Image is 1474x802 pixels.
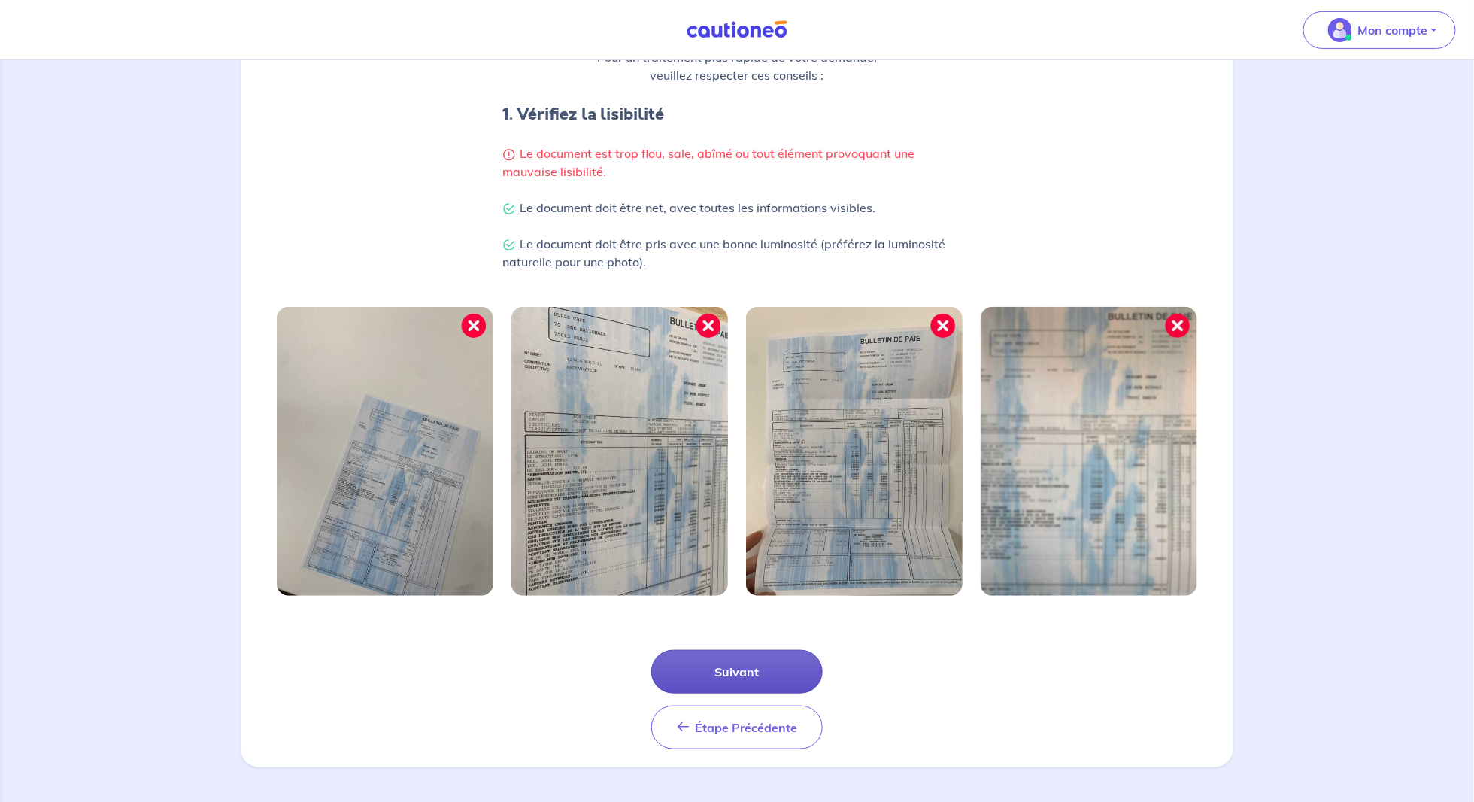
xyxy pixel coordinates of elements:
[981,307,1197,596] img: Image mal cadrée 4
[502,202,516,216] img: Check
[502,148,516,162] img: Warning
[746,307,963,596] img: Image mal cadrée 3
[277,307,493,596] img: Image mal cadrée 1
[502,199,972,271] p: Le document doit être net, avec toutes les informations visibles. Le document doit être pris avec...
[695,720,797,735] span: Étape Précédente
[1328,18,1352,42] img: illu_account_valid_menu.svg
[651,706,823,749] button: Étape Précédente
[681,20,793,39] img: Cautioneo
[1358,21,1428,39] p: Mon compte
[502,144,972,181] p: Le document est trop flou, sale, abîmé ou tout élément provoquant une mauvaise lisibilité.
[502,238,516,252] img: Check
[502,102,972,126] h4: 1. Vérifiez la lisibilité
[502,48,972,84] p: Pour un traitement plus rapide de votre demande, veuillez respecter ces conseils :
[511,307,728,596] img: Image mal cadrée 2
[651,650,823,694] button: Suivant
[1303,11,1456,49] button: illu_account_valid_menu.svgMon compte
